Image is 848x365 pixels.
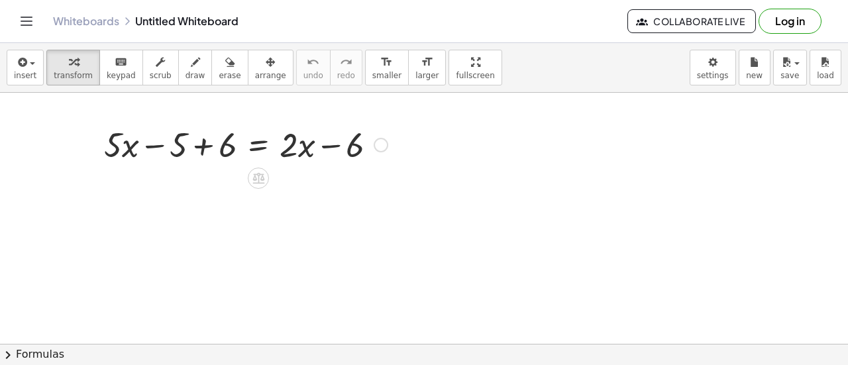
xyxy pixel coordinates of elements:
button: Collaborate Live [627,9,756,33]
span: fullscreen [456,71,494,80]
span: load [817,71,834,80]
span: keypad [107,71,136,80]
i: redo [340,54,352,70]
div: Apply the same math to both sides of the equation [248,168,269,189]
button: load [810,50,841,85]
button: fullscreen [449,50,502,85]
button: format_sizesmaller [365,50,409,85]
i: undo [307,54,319,70]
button: erase [211,50,248,85]
i: keyboard [115,54,127,70]
span: undo [303,71,323,80]
i: format_size [380,54,393,70]
button: redoredo [330,50,362,85]
button: Toggle navigation [16,11,37,32]
button: insert [7,50,44,85]
span: transform [54,71,93,80]
span: new [746,71,763,80]
span: draw [185,71,205,80]
button: new [739,50,770,85]
button: arrange [248,50,293,85]
button: settings [690,50,736,85]
a: Whiteboards [53,15,119,28]
span: larger [415,71,439,80]
button: save [773,50,807,85]
span: smaller [372,71,401,80]
button: keyboardkeypad [99,50,143,85]
button: transform [46,50,100,85]
span: redo [337,71,355,80]
button: draw [178,50,213,85]
span: Collaborate Live [639,15,745,27]
span: erase [219,71,240,80]
span: scrub [150,71,172,80]
span: settings [697,71,729,80]
i: format_size [421,54,433,70]
button: format_sizelarger [408,50,446,85]
button: undoundo [296,50,331,85]
button: scrub [142,50,179,85]
button: Log in [759,9,821,34]
span: save [780,71,799,80]
span: arrange [255,71,286,80]
span: insert [14,71,36,80]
